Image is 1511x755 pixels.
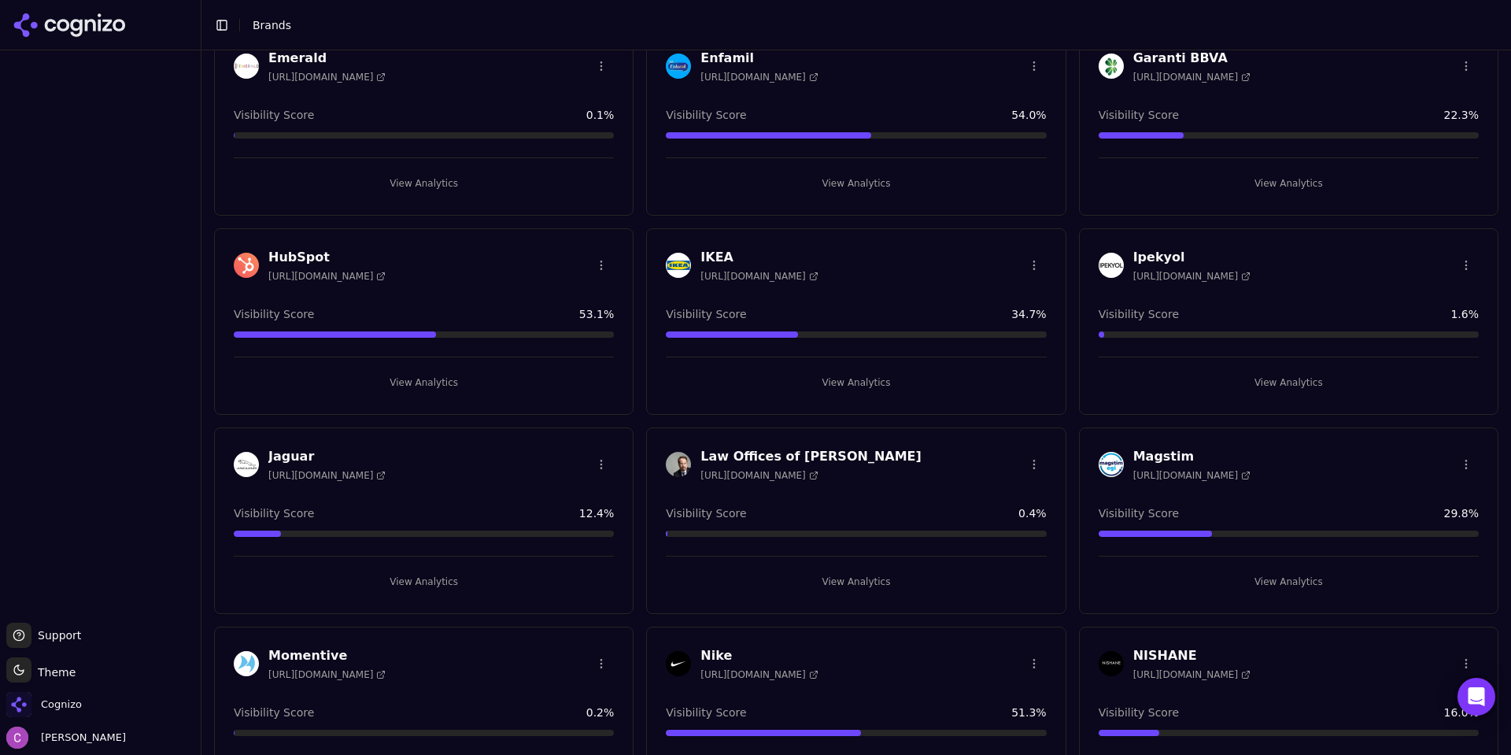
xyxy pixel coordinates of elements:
[666,107,746,123] span: Visibility Score
[1444,505,1479,521] span: 29.8 %
[666,651,691,676] img: Nike
[6,692,31,717] img: Cognizo
[666,171,1046,196] button: View Analytics
[700,71,818,83] span: [URL][DOMAIN_NAME]
[1018,505,1047,521] span: 0.4 %
[234,452,259,477] img: Jaguar
[268,270,386,283] span: [URL][DOMAIN_NAME]
[268,248,386,267] h3: HubSpot
[1011,306,1046,322] span: 34.7 %
[1444,107,1479,123] span: 22.3 %
[1099,505,1179,521] span: Visibility Score
[1011,107,1046,123] span: 54.0 %
[1444,705,1479,720] span: 16.0 %
[1011,705,1046,720] span: 51.3 %
[234,705,314,720] span: Visibility Score
[268,668,386,681] span: [URL][DOMAIN_NAME]
[1099,54,1124,79] img: Garanti BBVA
[666,505,746,521] span: Visibility Score
[666,452,691,477] img: Law Offices of Norman J. Homen
[268,447,386,466] h3: Jaguar
[1099,651,1124,676] img: NISHANE
[1133,49,1251,68] h3: Garanti BBVA
[1133,469,1251,482] span: [URL][DOMAIN_NAME]
[234,171,614,196] button: View Analytics
[666,705,746,720] span: Visibility Score
[1099,452,1124,477] img: Magstim
[1099,306,1179,322] span: Visibility Score
[579,505,614,521] span: 12.4 %
[234,505,314,521] span: Visibility Score
[234,54,259,79] img: Emerald
[234,651,259,676] img: Momentive
[586,107,615,123] span: 0.1 %
[700,447,921,466] h3: Law Offices of [PERSON_NAME]
[268,71,386,83] span: [URL][DOMAIN_NAME]
[666,54,691,79] img: Enfamil
[666,569,1046,594] button: View Analytics
[234,253,259,278] img: HubSpot
[268,49,386,68] h3: Emerald
[700,668,818,681] span: [URL][DOMAIN_NAME]
[700,248,818,267] h3: IKEA
[1099,705,1179,720] span: Visibility Score
[1133,646,1251,665] h3: NISHANE
[666,306,746,322] span: Visibility Score
[31,666,76,679] span: Theme
[234,569,614,594] button: View Analytics
[1099,253,1124,278] img: Ipekyol
[1457,678,1495,716] div: Open Intercom Messenger
[1099,370,1479,395] button: View Analytics
[234,370,614,395] button: View Analytics
[35,731,126,745] span: [PERSON_NAME]
[1133,270,1251,283] span: [URL][DOMAIN_NAME]
[6,727,28,749] img: Chris Abouraad
[1133,447,1251,466] h3: Magstim
[6,692,82,717] button: Open organization switcher
[234,107,314,123] span: Visibility Score
[234,306,314,322] span: Visibility Score
[586,705,615,720] span: 0.2 %
[268,646,386,665] h3: Momentive
[41,698,82,712] span: Cognizo
[253,17,291,33] nav: breadcrumb
[1099,171,1479,196] button: View Analytics
[1450,306,1479,322] span: 1.6 %
[31,627,81,643] span: Support
[268,469,386,482] span: [URL][DOMAIN_NAME]
[6,727,126,749] button: Open user button
[1099,569,1479,594] button: View Analytics
[1133,668,1251,681] span: [URL][DOMAIN_NAME]
[579,306,614,322] span: 53.1 %
[666,253,691,278] img: IKEA
[253,19,291,31] span: Brands
[700,49,818,68] h3: Enfamil
[666,370,1046,395] button: View Analytics
[700,646,818,665] h3: Nike
[1099,107,1179,123] span: Visibility Score
[700,469,818,482] span: [URL][DOMAIN_NAME]
[700,270,818,283] span: [URL][DOMAIN_NAME]
[1133,248,1251,267] h3: Ipekyol
[1133,71,1251,83] span: [URL][DOMAIN_NAME]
